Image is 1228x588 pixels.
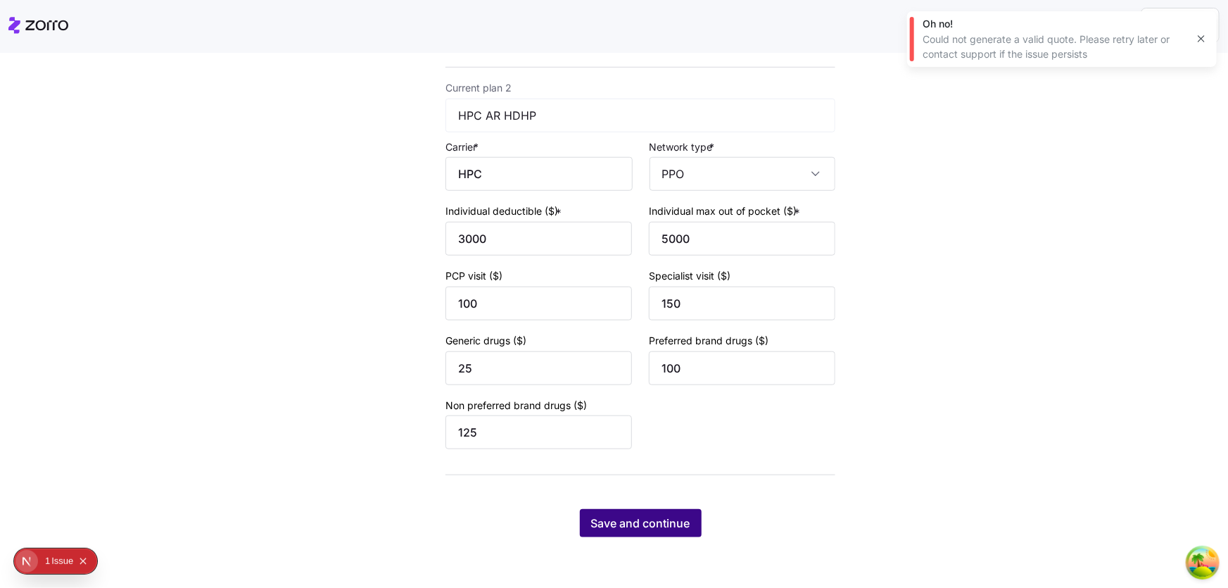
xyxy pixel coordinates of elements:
[445,287,632,320] input: PCP visit ($)
[445,222,632,256] input: Individual deductible ($)
[649,268,730,284] label: Specialist visit ($)
[649,351,835,385] input: Preferred brand drugs ($)
[445,415,632,449] input: Non preferred brand drugs ($)
[650,157,836,191] input: Network type
[580,509,702,537] button: Save and continue
[1189,549,1217,577] button: Open Tanstack query devtools
[923,17,1186,31] div: Oh no!
[445,204,564,219] label: Individual deductible ($)
[445,80,512,96] label: Current plan 2
[445,157,632,191] input: Carrier
[923,32,1186,61] div: Could not generate a valid quote. Please retry later or contact support if the issue persists
[649,204,803,219] label: Individual max out of pocket ($)
[445,139,481,155] label: Carrier
[591,515,690,532] span: Save and continue
[649,222,835,256] input: Individual max out of pocket ($)
[649,333,768,349] label: Preferred brand drugs ($)
[445,398,587,413] label: Non preferred brand drugs ($)
[445,351,632,385] input: Generic drugs ($)
[445,268,502,284] label: PCP visit ($)
[649,287,835,320] input: Specialist visit ($)
[445,333,526,349] label: Generic drugs ($)
[650,139,718,155] label: Network type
